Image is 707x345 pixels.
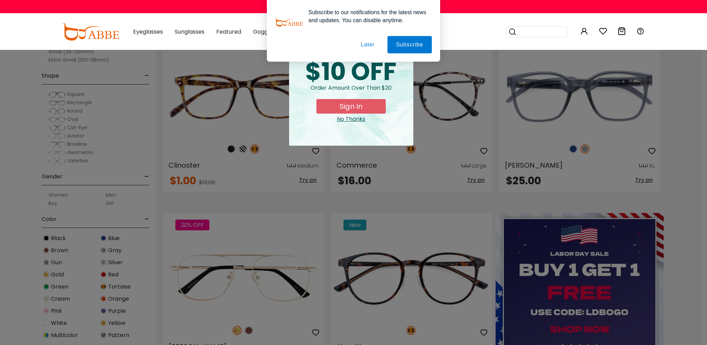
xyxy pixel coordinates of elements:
div: $10 OFF [295,60,408,84]
button: Later [352,36,383,53]
button: Sign In [316,99,386,114]
button: Subscribe [387,36,432,53]
div: Close [295,115,408,123]
img: notification icon [275,8,303,36]
div: Subscribe to our notifications for the latest news and updates. You can disable anytime. [303,8,432,24]
div: Order amount over than $20 [295,84,408,99]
